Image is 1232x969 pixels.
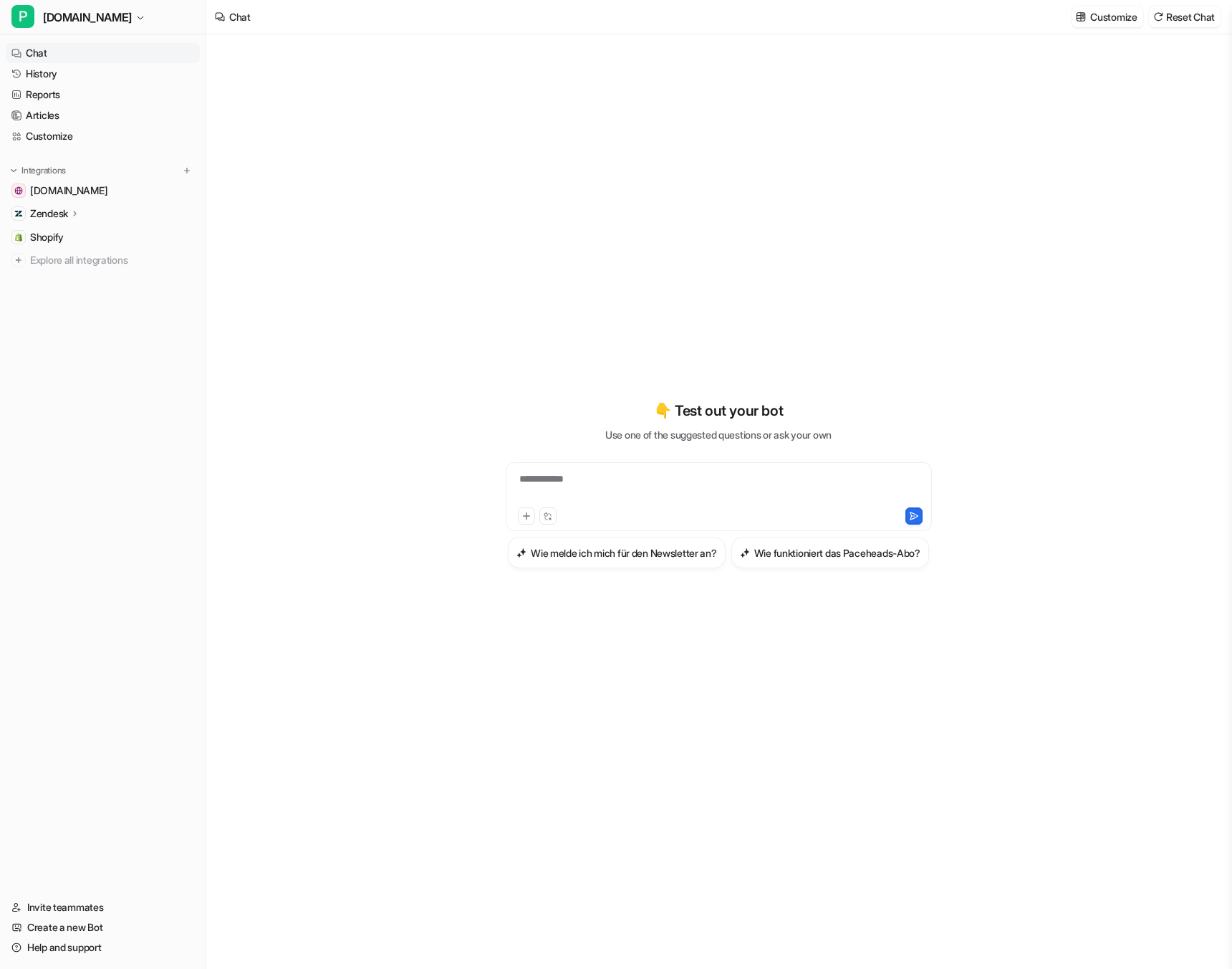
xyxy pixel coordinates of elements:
a: Articles [6,105,200,125]
span: [DOMAIN_NAME] [30,183,107,198]
img: paceheads.com [14,186,23,195]
span: Shopify [30,230,64,244]
img: expand menu [9,166,19,176]
a: History [6,64,200,84]
a: Help and support [6,937,200,958]
img: Zendesk [14,209,23,218]
img: menu_add.svg [182,166,192,176]
a: Explore all integrations [6,250,200,270]
button: Customize [1072,6,1142,27]
a: Chat [6,43,200,63]
img: reset [1153,11,1163,22]
a: Reports [6,85,200,105]
img: Shopify [14,233,23,242]
img: Wie melde ich mich für den Newsletter an? [516,548,526,558]
img: Wie funktioniert das Paceheads-Abo? [740,548,750,558]
p: Customize [1090,9,1137,24]
button: Integrations [6,163,70,178]
h3: Wie melde ich mich für den Newsletter an? [531,545,717,560]
h3: Wie funktioniert das Paceheads-Abo? [754,545,920,560]
a: Create a new Bot [6,917,200,937]
span: Explore all integrations [30,249,194,272]
button: Wie funktioniert das Paceheads-Abo?Wie funktioniert das Paceheads-Abo? [731,537,929,568]
a: paceheads.com[DOMAIN_NAME] [6,181,200,201]
a: Invite teammates [6,897,200,917]
div: Chat [229,9,251,24]
img: explore all integrations [11,253,26,267]
span: [DOMAIN_NAME] [43,7,132,27]
p: 👇 Test out your bot [654,400,783,421]
img: customize [1076,11,1086,22]
p: Use one of the suggested questions or ask your own [605,427,832,442]
button: Reset Chat [1149,6,1221,27]
p: Integrations [21,165,66,176]
a: ShopifyShopify [6,227,200,247]
p: Zendesk [30,206,68,221]
button: Wie melde ich mich für den Newsletter an?Wie melde ich mich für den Newsletter an? [508,537,726,568]
span: P [11,5,34,28]
a: Customize [6,126,200,146]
